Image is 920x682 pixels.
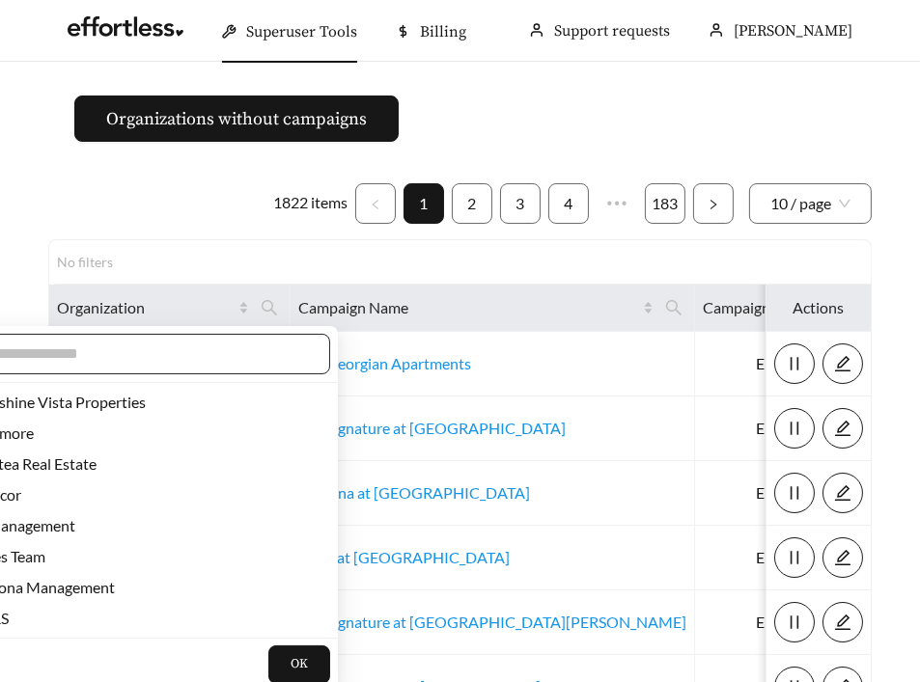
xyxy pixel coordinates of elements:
[665,299,683,316] span: search
[695,526,872,590] td: Enabled
[822,473,863,513] button: edit
[273,183,348,224] li: 1822 items
[646,184,684,223] a: 183
[645,183,685,224] li: 183
[695,332,872,396] td: Enabled
[355,183,396,224] li: Previous Page
[57,252,134,272] div: No filters
[767,285,872,332] th: Actions
[549,184,588,223] a: 4
[775,420,814,437] span: pause
[823,420,862,437] span: edit
[822,537,863,578] button: edit
[708,199,719,210] span: right
[693,183,734,224] li: Next Page
[823,484,862,502] span: edit
[298,419,566,437] a: The Signature at [GEOGRAPHIC_DATA]
[501,184,540,223] a: 3
[823,614,862,631] span: edit
[822,354,863,372] a: edit
[106,106,367,132] span: Organizations without campaigns
[693,183,734,224] button: right
[822,419,863,437] a: edit
[74,95,399,142] button: Organizations without campaigns
[404,183,444,224] li: 1
[774,473,815,513] button: pause
[823,549,862,566] span: edit
[291,655,308,674] span: OK
[822,343,863,384] button: edit
[774,537,815,578] button: pause
[298,483,530,502] a: Cortona at [GEOGRAPHIC_DATA]
[246,22,357,41] span: Superuser Tools
[453,184,491,223] a: 2
[57,296,235,319] span: Organization
[822,602,863,642] button: edit
[749,183,872,224] div: Page Size
[298,548,510,566] a: Plaza at [GEOGRAPHIC_DATA]
[298,354,471,372] a: The Georgian Apartments
[298,296,639,319] span: Campaign Name
[822,408,863,449] button: edit
[703,296,816,319] span: Campaign Status
[695,396,872,461] td: Enabled
[822,613,863,631] a: edit
[695,461,872,526] td: Enabled
[548,183,589,224] li: 4
[695,590,872,655] td: Enabled
[774,408,815,449] button: pause
[657,292,690,323] span: search
[597,183,637,224] li: Next 5 Pages
[355,183,396,224] button: left
[370,199,381,210] span: left
[298,613,686,631] a: The Signature at [GEOGRAPHIC_DATA][PERSON_NAME]
[404,184,443,223] a: 1
[597,183,637,224] span: •••
[253,292,286,323] span: search
[775,355,814,372] span: pause
[774,343,815,384] button: pause
[500,183,541,224] li: 3
[774,602,815,642] button: pause
[452,183,492,224] li: 2
[822,483,863,502] a: edit
[823,355,862,372] span: edit
[775,549,814,566] span: pause
[554,21,670,41] a: Support requests
[261,299,278,316] span: search
[822,548,863,566] a: edit
[775,614,814,631] span: pause
[420,22,466,41] span: Billing
[775,484,814,502] span: pause
[734,21,852,41] span: [PERSON_NAME]
[770,184,850,223] span: 10 / page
